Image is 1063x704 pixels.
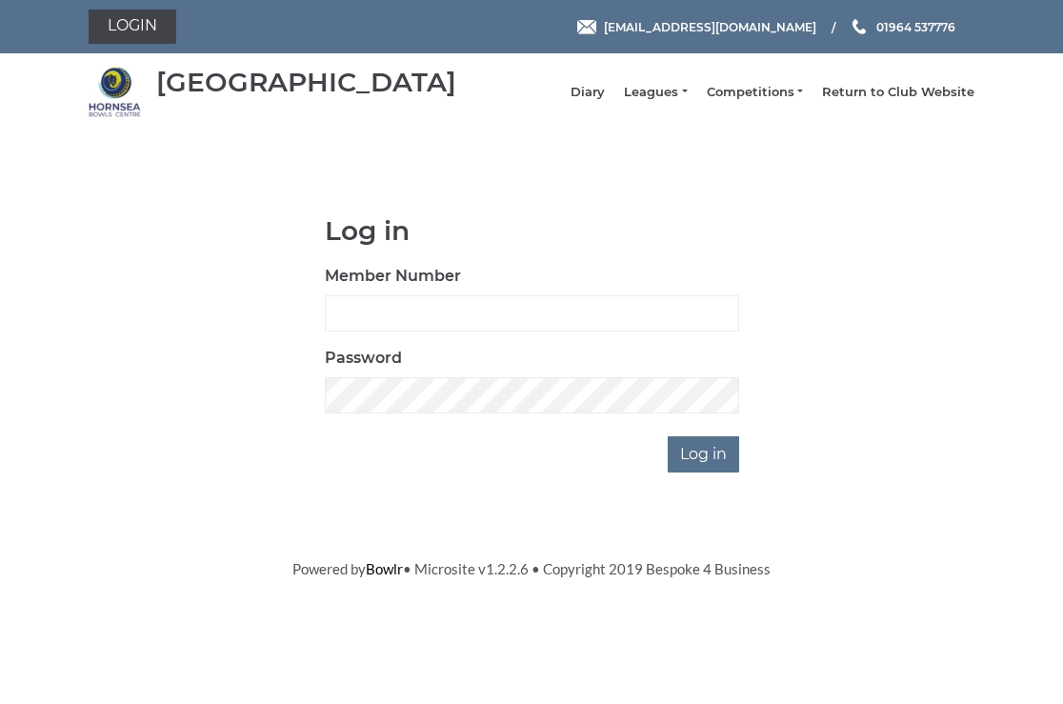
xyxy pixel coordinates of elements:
[604,19,816,33] span: [EMAIL_ADDRESS][DOMAIN_NAME]
[852,19,866,34] img: Phone us
[89,66,141,118] img: Hornsea Bowls Centre
[325,216,739,246] h1: Log in
[156,68,456,97] div: [GEOGRAPHIC_DATA]
[292,560,771,577] span: Powered by • Microsite v1.2.2.6 • Copyright 2019 Bespoke 4 Business
[624,84,687,101] a: Leagues
[876,19,955,33] span: 01964 537776
[577,20,596,34] img: Email
[822,84,974,101] a: Return to Club Website
[577,18,816,36] a: Email [EMAIL_ADDRESS][DOMAIN_NAME]
[366,560,403,577] a: Bowlr
[89,10,176,44] a: Login
[571,84,605,101] a: Diary
[325,347,402,370] label: Password
[325,265,461,288] label: Member Number
[707,84,803,101] a: Competitions
[850,18,955,36] a: Phone us 01964 537776
[668,436,739,473] input: Log in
